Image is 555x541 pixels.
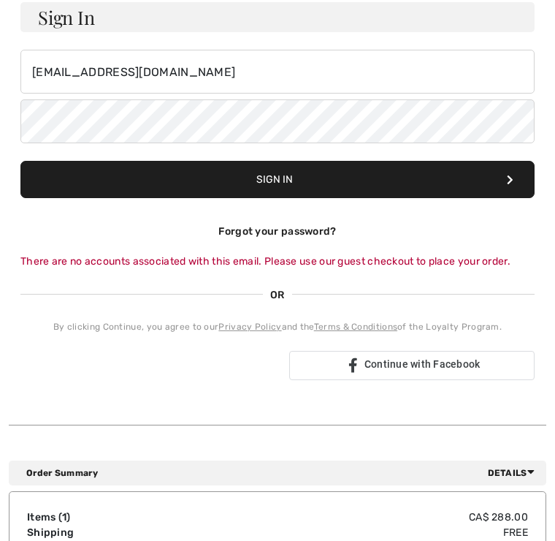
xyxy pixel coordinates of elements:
div: Sign in with Google. Opens in new tab [20,349,289,382]
span: Continue with Facebook [364,358,481,370]
button: Sign In [20,161,535,198]
td: Items ( ) [27,510,202,525]
td: Free [202,525,528,540]
td: Shipping [27,525,202,540]
a: Forgot your password? [218,225,336,238]
span: OR [263,287,292,303]
input: E-mail [20,50,535,94]
iframe: Sign in with Google Button [13,349,296,382]
td: CA$ 288.00 [202,510,528,525]
div: There are no accounts associated with this email. Please use our guest checkout to place your order. [20,254,535,269]
a: Continue with Facebook [289,351,535,380]
a: Privacy Policy [218,322,281,332]
span: 1 [62,511,66,523]
div: Order Summary [26,466,540,480]
h3: Sign In [20,2,535,32]
div: By clicking Continue, you agree to our and the of the Loyalty Program. [20,320,535,333]
span: Details [488,466,540,480]
a: Terms & Conditions [314,322,397,332]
